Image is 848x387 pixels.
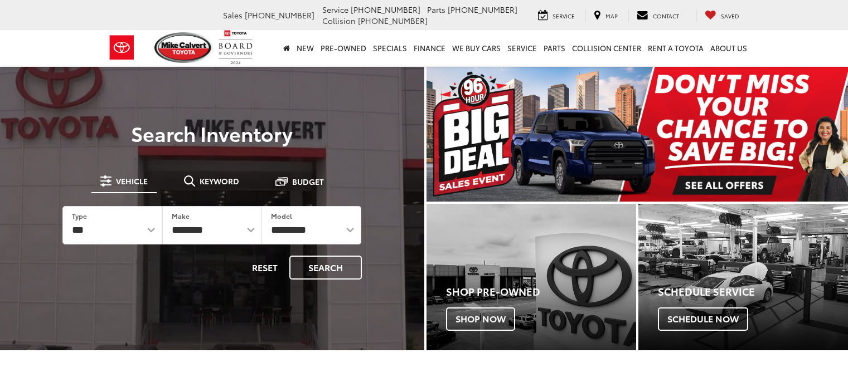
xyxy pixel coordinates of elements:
a: Finance [410,30,449,66]
span: Sales [223,9,243,21]
a: My Saved Vehicles [696,9,748,22]
div: Toyota [427,204,636,350]
img: Toyota [101,30,143,66]
a: Specials [370,30,410,66]
span: Saved [721,12,739,20]
a: Parts [540,30,569,66]
span: Collision [322,15,356,26]
a: Home [280,30,293,66]
a: Service [504,30,540,66]
span: Schedule Now [658,307,748,331]
span: Service [553,12,575,20]
span: [PHONE_NUMBER] [351,4,420,15]
h4: Schedule Service [658,286,848,297]
a: Rent a Toyota [645,30,707,66]
span: Shop Now [446,307,515,331]
span: Contact [653,12,679,20]
a: New [293,30,317,66]
a: Map [585,9,626,22]
a: Schedule Service Schedule Now [638,204,848,350]
img: Mike Calvert Toyota [154,32,214,63]
div: Toyota [638,204,848,350]
label: Type [72,211,87,221]
span: [PHONE_NUMBER] [448,4,517,15]
a: Contact [628,9,687,22]
a: Pre-Owned [317,30,370,66]
a: WE BUY CARS [449,30,504,66]
a: Collision Center [569,30,645,66]
label: Model [271,211,292,221]
button: Search [289,256,362,280]
span: Parts [427,4,445,15]
span: [PHONE_NUMBER] [245,9,314,21]
a: Shop Pre-Owned Shop Now [427,204,636,350]
label: Make [172,211,190,221]
span: Map [605,12,618,20]
a: About Us [707,30,750,66]
h4: Shop Pre-Owned [446,286,636,297]
span: Service [322,4,348,15]
h3: Search Inventory [47,122,377,144]
span: Vehicle [116,177,148,185]
a: Service [530,9,583,22]
span: Budget [292,178,324,185]
span: [PHONE_NUMBER] [358,15,428,26]
button: Reset [243,256,287,280]
span: Keyword [200,177,239,185]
